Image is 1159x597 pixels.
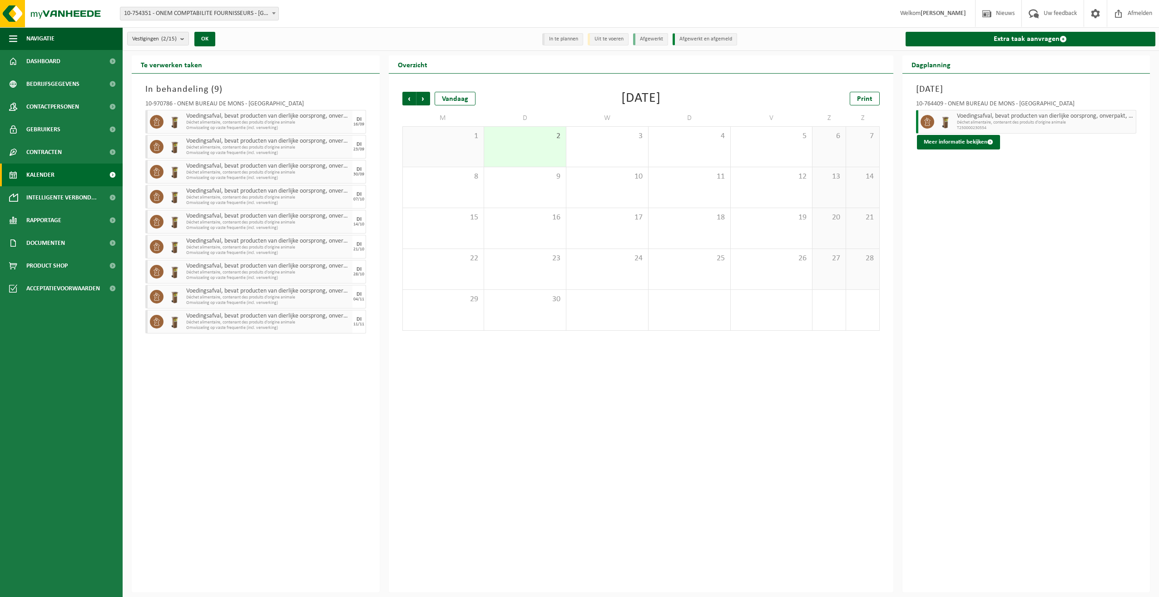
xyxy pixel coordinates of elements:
h3: In behandeling ( ) [145,83,366,96]
span: Voedingsafval, bevat producten van dierlijke oorsprong, onverpakt, categorie 3 [186,188,350,195]
td: V [731,110,813,126]
h2: Te verwerken taken [132,55,211,73]
span: Voedingsafval, bevat producten van dierlijke oorsprong, onverpakt, categorie 3 [186,288,350,295]
img: WB-0140-HPE-BN-01 [168,315,182,328]
span: 8 [407,172,480,182]
span: Vorige [402,92,416,105]
span: Gebruikers [26,118,60,141]
span: 2 [489,131,561,141]
td: D [484,110,566,126]
li: In te plannen [542,33,583,45]
div: Vandaag [435,92,475,105]
div: DI [357,192,362,197]
span: 15 [407,213,480,223]
span: Déchet alimentaire, contenant des produits d'origine animale [957,120,1134,125]
span: 5 [735,131,808,141]
span: 12 [735,172,808,182]
button: OK [194,32,215,46]
div: 07/10 [353,197,364,202]
span: Voedingsafval, bevat producten van dierlijke oorsprong, onverpakt, categorie 3 [186,113,350,120]
span: Dashboard [26,50,60,73]
span: 11 [653,172,726,182]
span: 10-754351 - ONEM COMPTABILITE FOURNISSEURS - BRUXELLES [120,7,278,20]
span: Documenten [26,232,65,254]
div: 30/09 [353,172,364,177]
span: Omwisseling op vaste frequentie (incl. verwerking) [186,125,350,131]
span: 1 [407,131,480,141]
td: Z [846,110,880,126]
span: 10 [571,172,644,182]
span: Omwisseling op vaste frequentie (incl. verwerking) [186,225,350,231]
li: Afgewerkt [633,33,668,45]
span: Déchet alimentaire, contenant des produits d'origine animale [186,245,350,250]
div: DI [357,167,362,172]
td: Z [812,110,846,126]
span: Omwisseling op vaste frequentie (incl. verwerking) [186,150,350,156]
div: DI [357,317,362,322]
span: Navigatie [26,27,54,50]
img: WB-0140-HPE-BN-01 [168,190,182,204]
button: Vestigingen(2/15) [127,32,189,45]
span: Voedingsafval, bevat producten van dierlijke oorsprong, onverpakt, categorie 3 [186,213,350,220]
span: 14 [851,172,875,182]
span: 20 [817,213,841,223]
img: WB-0140-HPE-BN-01 [168,215,182,229]
div: DI [357,217,362,222]
span: Déchet alimentaire, contenant des produits d'origine animale [186,320,350,325]
span: 16 [489,213,561,223]
td: D [649,110,731,126]
div: 14/10 [353,222,364,227]
span: Déchet alimentaire, contenant des produits d'origine animale [186,270,350,275]
span: 19 [735,213,808,223]
span: 21 [851,213,875,223]
span: Voedingsafval, bevat producten van dierlijke oorsprong, onverpakt, categorie 3 [186,138,350,145]
span: Omwisseling op vaste frequentie (incl. verwerking) [186,200,350,206]
span: Volgende [416,92,430,105]
img: WB-0140-HPE-BN-01 [168,115,182,129]
span: 7 [851,131,875,141]
span: 29 [407,294,480,304]
img: WB-0140-HPE-BN-01 [939,115,952,129]
span: 9 [214,85,219,94]
span: 17 [571,213,644,223]
div: 23/09 [353,147,364,152]
span: Contracten [26,141,62,164]
span: Omwisseling op vaste frequentie (incl. verwerking) [186,300,350,306]
span: Omwisseling op vaste frequentie (incl. verwerking) [186,175,350,181]
span: Voedingsafval, bevat producten van dierlijke oorsprong, onverpakt, categorie 3 [186,238,350,245]
span: 6 [817,131,841,141]
h3: [DATE] [916,83,1137,96]
h2: Dagplanning [902,55,960,73]
span: 28 [851,254,875,264]
span: Déchet alimentaire, contenant des produits d'origine animale [186,195,350,200]
span: 4 [653,131,726,141]
a: Extra taak aanvragen [906,32,1156,46]
td: M [402,110,485,126]
span: 30 [489,294,561,304]
span: Vestigingen [132,32,177,46]
strong: [PERSON_NAME] [921,10,966,17]
span: Rapportage [26,209,61,232]
div: DI [357,267,362,272]
span: Voedingsafval, bevat producten van dierlijke oorsprong, onverpakt, categorie 3 [186,163,350,170]
span: 10-754351 - ONEM COMPTABILITE FOURNISSEURS - BRUXELLES [120,7,279,20]
div: 21/10 [353,247,364,252]
span: 18 [653,213,726,223]
div: DI [357,117,362,122]
img: WB-0140-HPE-BN-01 [168,240,182,254]
td: W [566,110,649,126]
span: Acceptatievoorwaarden [26,277,100,300]
span: Bedrijfsgegevens [26,73,79,95]
span: Voedingsafval, bevat producten van dierlijke oorsprong, onverpakt, categorie 3 [186,313,350,320]
div: 10-970786 - ONEM BUREAU DE MONS - [GEOGRAPHIC_DATA] [145,101,366,110]
span: 26 [735,254,808,264]
div: 16/09 [353,122,364,127]
img: WB-0140-HPE-BN-01 [168,165,182,179]
div: 04/11 [353,297,364,302]
span: 24 [571,254,644,264]
h2: Overzicht [389,55,436,73]
span: Omwisseling op vaste frequentie (incl. verwerking) [186,325,350,331]
span: Voedingsafval, bevat producten van dierlijke oorsprong, onverpakt, categorie 3 [186,263,350,270]
span: Déchet alimentaire, contenant des produits d'origine animale [186,145,350,150]
span: Intelligente verbond... [26,186,97,209]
